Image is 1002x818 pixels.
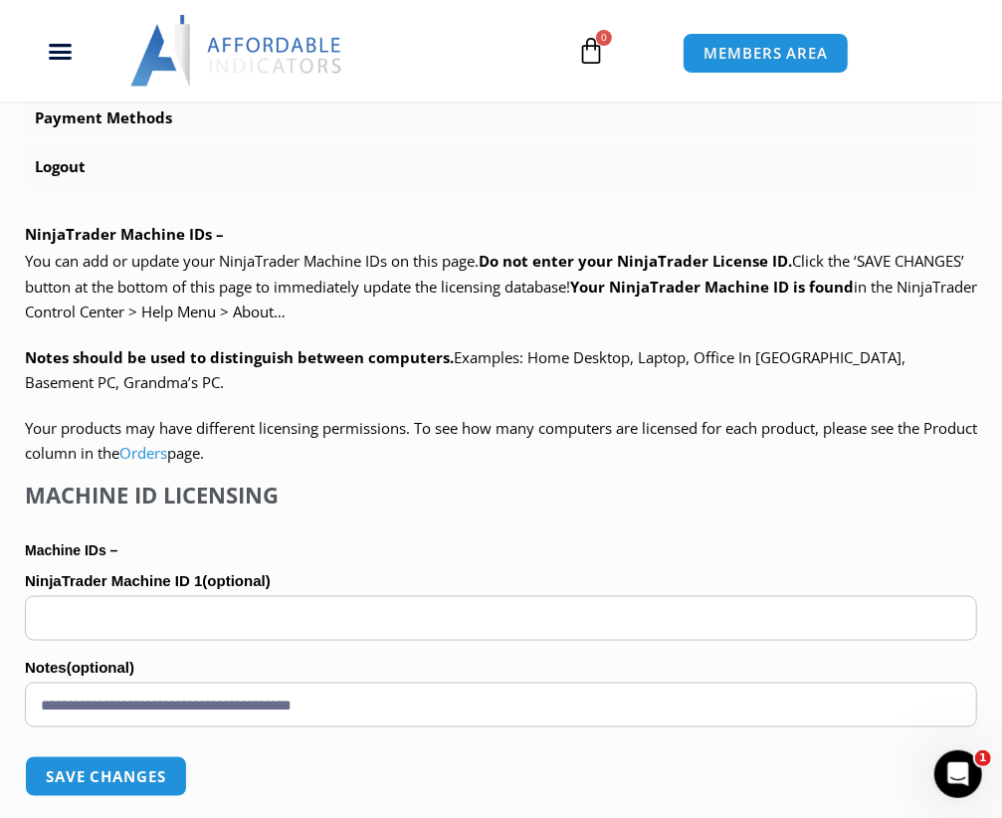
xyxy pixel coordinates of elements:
[596,30,612,46] span: 0
[703,46,828,61] span: MEMBERS AREA
[202,572,270,589] span: (optional)
[25,251,479,271] span: You can add or update your NinjaTrader Machine IDs on this page.
[25,566,977,596] label: NinjaTrader Machine ID 1
[25,347,454,367] strong: Notes should be used to distinguish between computers.
[25,418,977,464] span: Your products may have different licensing permissions. To see how many computers are licensed fo...
[130,15,344,87] img: LogoAI | Affordable Indicators – NinjaTrader
[570,277,854,297] strong: Your NinjaTrader Machine ID is found
[25,482,977,508] h4: Machine ID Licensing
[67,659,134,676] span: (optional)
[975,750,991,766] span: 1
[25,143,977,191] a: Logout
[25,251,977,321] span: Click the ‘SAVE CHANGES’ button at the bottom of this page to immediately update the licensing da...
[934,750,982,798] iframe: Intercom live chat
[25,542,117,558] strong: Machine IDs –
[479,251,792,271] b: Do not enter your NinjaTrader License ID.
[25,756,187,797] button: Save changes
[25,653,977,683] label: Notes
[547,22,635,80] a: 0
[11,32,110,70] div: Menu Toggle
[119,443,167,463] a: Orders
[25,224,224,244] b: NinjaTrader Machine IDs –
[25,95,977,142] a: Payment Methods
[25,347,905,393] span: Examples: Home Desktop, Laptop, Office In [GEOGRAPHIC_DATA], Basement PC, Grandma’s PC.
[683,33,849,74] a: MEMBERS AREA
